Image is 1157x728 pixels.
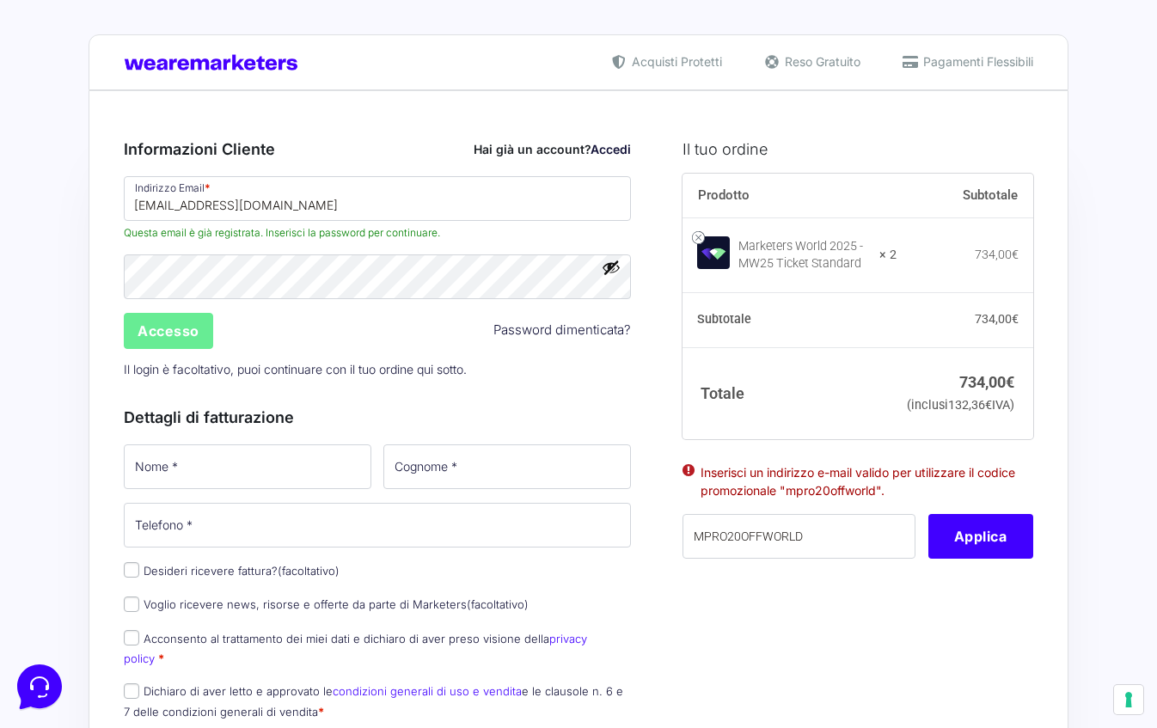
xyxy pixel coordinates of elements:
span: Reso Gratuito [781,52,860,70]
h3: Dettagli di fatturazione [124,406,631,429]
label: Voglio ricevere news, risorse e offerte da parte di Marketers [124,597,529,611]
label: Dichiaro di aver letto e approvato le e le clausole n. 6 e 7 delle condizioni generali di vendita [124,684,623,718]
input: Desideri ricevere fattura?(facoltativo) [124,562,139,578]
button: Inizia una conversazione [28,144,316,179]
iframe: Customerly Messenger Launcher [14,661,65,713]
input: Nome * [124,444,371,489]
img: dark [83,96,117,131]
a: Apri Centro Assistenza [183,213,316,227]
p: Aiuto [265,576,290,591]
bdi: 734,00 [959,373,1014,391]
bdi: 734,00 [975,312,1019,326]
h3: Informazioni Cliente [124,138,631,161]
span: € [1006,373,1014,391]
input: Cognome * [383,444,631,489]
bdi: 734,00 [975,248,1019,261]
span: (facoltativo) [467,597,529,611]
span: € [985,398,992,413]
span: € [1012,312,1019,326]
input: Dichiaro di aver letto e approvato lecondizioni generali di uso e venditae le clausole n. 6 e 7 d... [124,683,139,699]
span: Questa email è già registrata. Inserisci la password per continuare. [124,225,631,241]
input: Acconsento al trattamento dei miei dati e dichiaro di aver preso visione dellaprivacy policy [124,630,139,645]
span: Trova una risposta [28,213,134,227]
input: Accesso [124,313,213,349]
th: Prodotto [683,174,897,218]
th: Subtotale [897,174,1033,218]
li: Inserisci un indirizzo e-mail valido per utilizzare il codice promozionale "mpro20offworld". [701,463,1015,499]
label: Acconsento al trattamento dei miei dati e dichiaro di aver preso visione della [124,632,587,665]
input: Telefono * [124,503,631,548]
div: Marketers World 2025 - MW25 Ticket Standard [738,238,868,272]
span: Inizia una conversazione [112,155,254,168]
p: Messaggi [149,576,195,591]
input: Voglio ricevere news, risorse e offerte da parte di Marketers(facoltativo) [124,596,139,612]
img: Marketers World 2025 - MW25 Ticket Standard [697,236,730,269]
span: Le tue conversazioni [28,69,146,83]
input: Coupon [683,514,915,559]
p: Il login è facoltativo, puoi continuare con il tuo ordine qui sotto. [118,352,637,387]
span: 132,36 [948,398,992,413]
span: Pagamenti Flessibili [919,52,1033,70]
button: Le tue preferenze relative al consenso per le tecnologie di tracciamento [1114,685,1143,714]
strong: × 2 [879,247,897,264]
button: Aiuto [224,552,330,591]
div: Hai già un account? [474,140,631,158]
a: Accedi [591,142,631,156]
span: Acquisti Protetti [627,52,722,70]
a: privacy policy [124,632,587,665]
img: dark [28,96,62,131]
a: Password dimenticata? [493,321,631,340]
th: Totale [683,347,897,439]
button: Applica [928,514,1033,559]
button: Mostra password [602,258,621,277]
th: Subtotale [683,293,897,348]
input: Cerca un articolo... [39,250,281,267]
label: Desideri ricevere fattura? [124,564,340,578]
span: (facoltativo) [278,564,340,578]
a: condizioni generali di uso e vendita [333,684,522,698]
h2: Ciao da Marketers 👋 [14,14,289,41]
small: (inclusi IVA) [907,398,1014,413]
img: dark [55,96,89,131]
button: Home [14,552,119,591]
h3: Il tuo ordine [683,138,1033,161]
input: Indirizzo Email * [124,176,631,221]
p: Home [52,576,81,591]
button: Messaggi [119,552,225,591]
span: € [1012,248,1019,261]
